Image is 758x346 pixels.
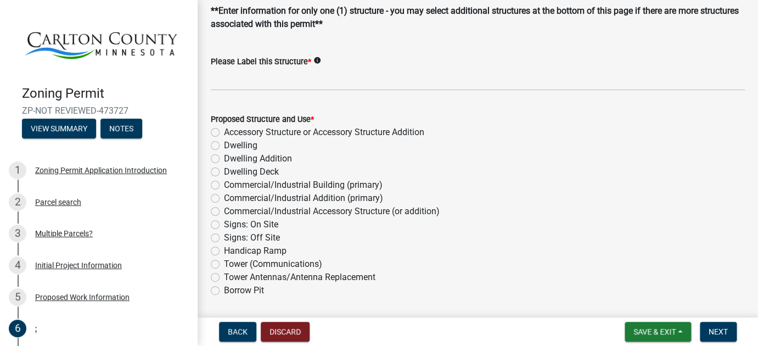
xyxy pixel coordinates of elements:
[709,327,728,336] span: Next
[261,322,310,342] button: Discard
[9,161,26,179] div: 1
[224,192,383,205] label: Commercial/Industrial Addition (primary)
[224,218,278,231] label: Signs: On Site
[35,166,167,174] div: Zoning Permit Application Introduction
[35,230,93,237] div: Multiple Parcels?
[22,105,176,116] span: ZP-NOT REVIEWED-473727
[224,139,257,152] label: Dwelling
[35,261,122,269] div: Initial Project Information
[9,288,26,306] div: 5
[224,271,375,284] label: Tower Antennas/Antenna Replacement
[224,165,279,178] label: Dwelling Deck
[22,86,189,102] h4: Zoning Permit
[9,225,26,242] div: 3
[35,293,130,301] div: Proposed Work Information
[228,327,248,336] span: Back
[313,57,321,64] i: info
[224,231,280,244] label: Signs: Off Site
[211,58,311,66] label: Please Label this Structure
[211,5,739,29] strong: **Enter information for only one (1) structure - you may select additional structures at the bott...
[224,258,322,271] label: Tower (Communications)
[224,178,383,192] label: Commercial/Industrial Building (primary)
[9,193,26,211] div: 2
[633,327,676,336] span: Save & Exit
[224,244,287,258] label: Handicap Ramp
[700,322,737,342] button: Next
[211,116,314,124] label: Proposed Structure and Use
[22,12,180,74] img: Carlton County, Minnesota
[22,119,96,138] button: View Summary
[224,205,440,218] label: Commercial/Industrial Accessory Structure (or addition)
[22,125,96,134] wm-modal-confirm: Summary
[9,320,26,337] div: 6
[224,284,264,297] label: Borrow Pit
[224,152,292,165] label: Dwelling Addition
[35,325,37,332] div: :
[100,125,142,134] wm-modal-confirm: Notes
[219,322,256,342] button: Back
[625,322,691,342] button: Save & Exit
[224,126,424,139] label: Accessory Structure or Accessory Structure Addition
[35,198,81,206] div: Parcel search
[100,119,142,138] button: Notes
[9,256,26,274] div: 4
